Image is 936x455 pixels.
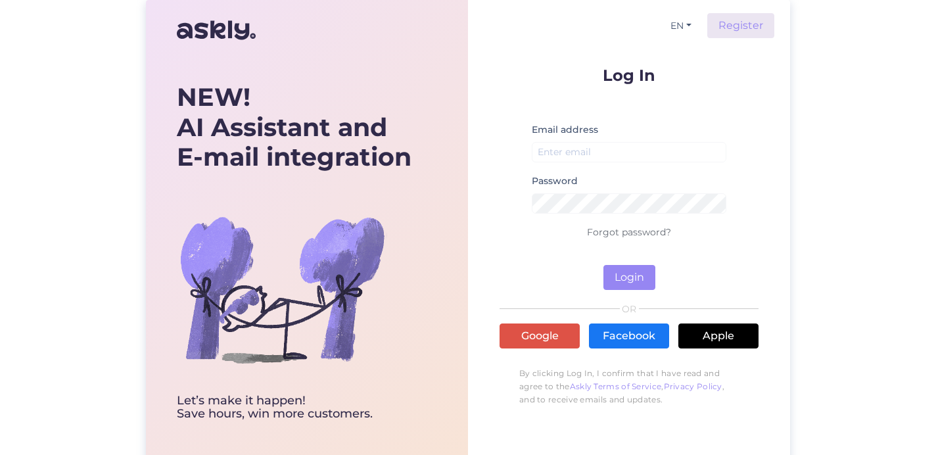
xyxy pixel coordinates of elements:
[177,82,411,172] div: AI Assistant and E-mail integration
[500,323,580,348] a: Google
[177,395,411,421] div: Let’s make it happen! Save hours, win more customers.
[589,323,669,348] a: Facebook
[500,67,759,84] p: Log In
[603,265,655,290] button: Login
[177,184,387,395] img: bg-askly
[500,360,759,413] p: By clicking Log In, I confirm that I have read and agree to the , , and to receive emails and upd...
[678,323,759,348] a: Apple
[177,82,250,112] b: NEW!
[532,123,598,137] label: Email address
[620,304,639,314] span: OR
[570,381,662,391] a: Askly Terms of Service
[532,174,578,188] label: Password
[177,14,256,46] img: Askly
[532,142,726,162] input: Enter email
[664,381,722,391] a: Privacy Policy
[665,16,697,36] button: EN
[707,13,774,38] a: Register
[587,226,671,238] a: Forgot password?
